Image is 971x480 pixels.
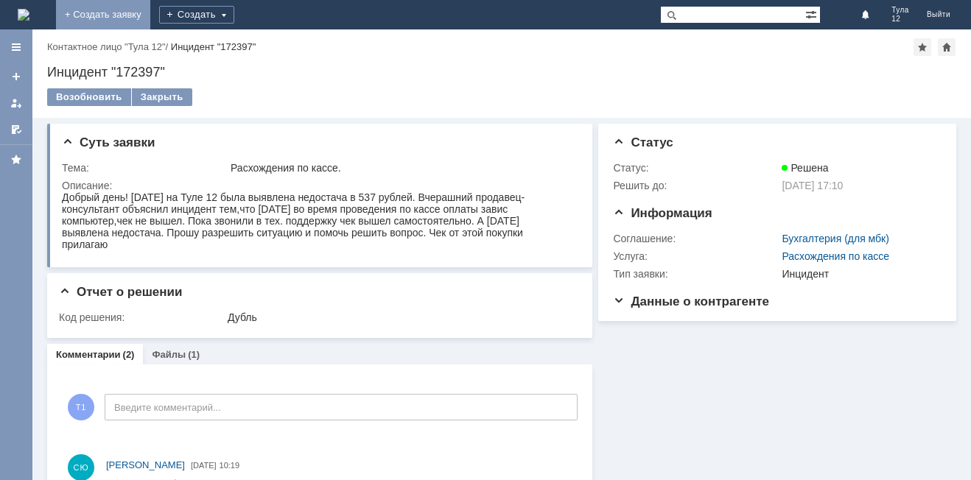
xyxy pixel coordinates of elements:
[56,349,121,360] a: Комментарии
[613,294,769,308] span: Данные о контрагенте
[782,250,889,262] a: Расхождения по кассе
[47,65,956,80] div: Инцидент "172397"
[59,311,225,323] div: Код решения:
[613,180,779,191] div: Решить до:
[59,285,182,299] span: Отчет о решении
[782,233,889,244] a: Бухгалтерия (для мбк)
[47,41,171,52] div: /
[613,206,712,220] span: Информация
[782,268,935,280] div: Инцидент
[62,162,228,174] div: Тема:
[613,162,779,174] div: Статус:
[106,458,185,473] a: [PERSON_NAME]
[891,6,909,15] span: Тула
[68,394,94,420] span: Т1
[914,38,931,56] div: Добавить в избранное
[613,250,779,262] div: Услуга:
[4,65,28,88] a: Создать заявку
[613,135,673,149] span: Статус
[228,311,572,323] div: Дубль
[152,349,186,360] a: Файлы
[47,41,166,52] a: Контактное лицо "Тула 12"
[191,461,217,470] span: [DATE]
[188,349,200,360] div: (1)
[805,7,820,21] span: Расширенный поиск
[159,6,234,24] div: Создать
[123,349,135,360] div: (2)
[891,15,909,24] span: 12
[782,162,828,174] span: Решена
[613,268,779,280] div: Тип заявки:
[106,459,185,470] span: [PERSON_NAME]
[18,9,29,21] a: Перейти на домашнюю страницу
[62,180,575,191] div: Описание:
[4,118,28,141] a: Мои согласования
[613,233,779,244] div: Соглашение:
[171,41,256,52] div: Инцидент "172397"
[18,9,29,21] img: logo
[231,162,572,174] div: Расхождения по кассе.
[220,461,240,470] span: 10:19
[4,91,28,115] a: Мои заявки
[62,135,155,149] span: Суть заявки
[782,180,843,191] span: [DATE] 17:10
[938,38,956,56] div: Сделать домашней страницей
